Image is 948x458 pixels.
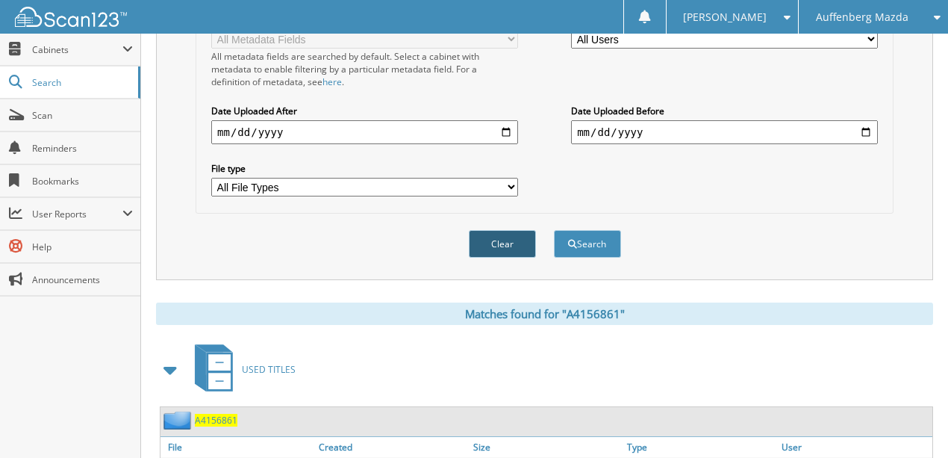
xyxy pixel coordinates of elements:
[32,208,122,220] span: User Reports
[778,437,932,457] a: User
[211,162,518,175] label: File type
[623,437,778,457] a: Type
[211,105,518,117] label: Date Uploaded After
[15,7,127,27] img: scan123-logo-white.svg
[242,363,296,376] span: USED TITLES
[32,109,133,122] span: Scan
[322,75,342,88] a: here
[32,241,133,253] span: Help
[195,414,237,427] a: A4156861
[470,437,624,457] a: Size
[211,50,518,88] div: All metadata fields are searched by default. Select a cabinet with metadata to enable filtering b...
[571,105,878,117] label: Date Uploaded Before
[156,303,933,325] div: Matches found for "A4156861"
[571,120,878,144] input: end
[32,273,133,286] span: Announcements
[32,43,122,56] span: Cabinets
[186,340,296,399] a: USED TITLES
[873,386,948,458] iframe: Chat Widget
[32,175,133,188] span: Bookmarks
[32,142,133,155] span: Reminders
[816,13,908,22] span: Auffenberg Mazda
[160,437,315,457] a: File
[211,120,518,144] input: start
[469,230,536,258] button: Clear
[683,13,767,22] span: [PERSON_NAME]
[554,230,621,258] button: Search
[315,437,470,457] a: Created
[32,76,131,89] span: Search
[163,411,195,430] img: folder2.png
